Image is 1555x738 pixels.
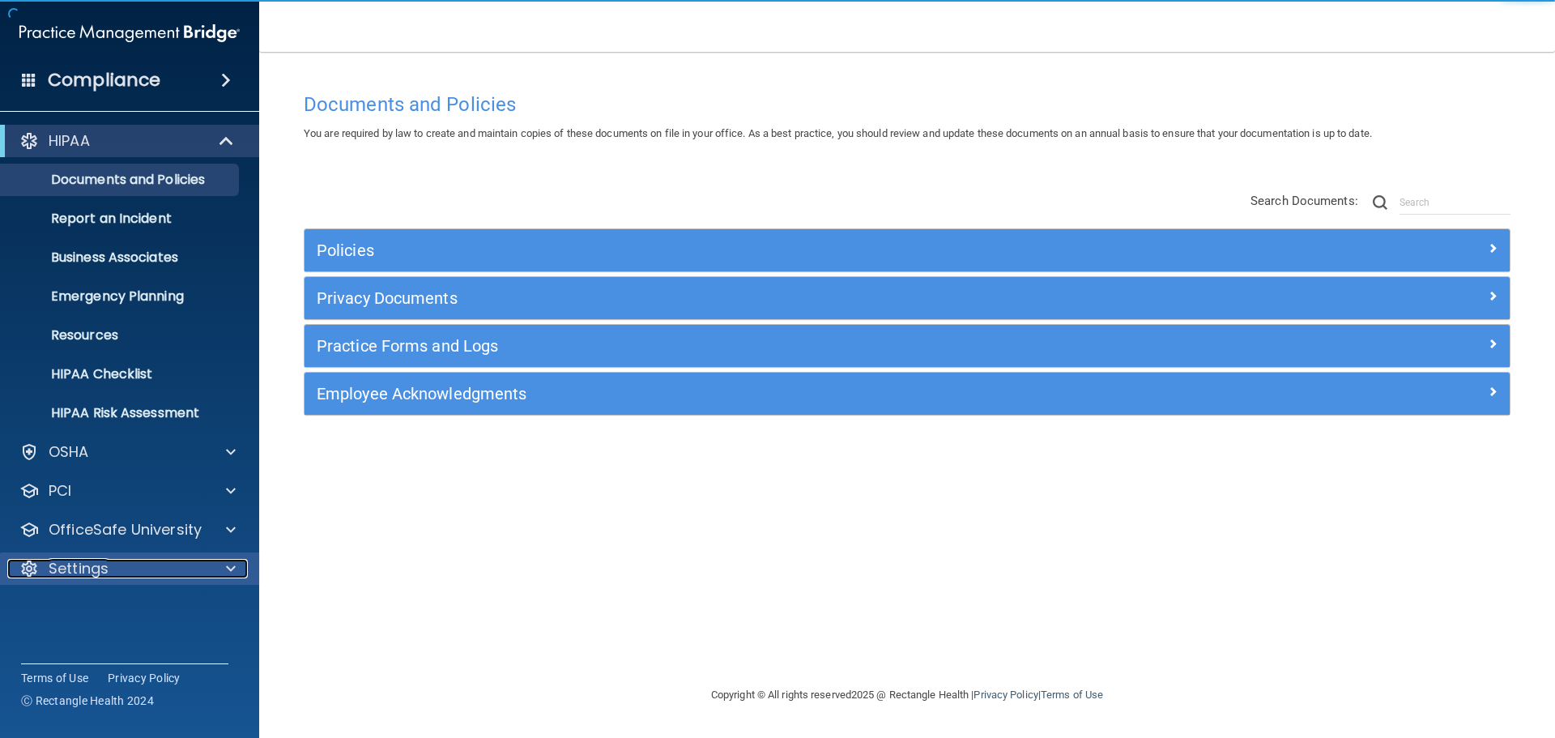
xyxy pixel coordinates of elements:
[317,385,1196,403] h5: Employee Acknowledgments
[11,288,232,305] p: Emergency Planning
[1041,689,1103,701] a: Terms of Use
[317,333,1497,359] a: Practice Forms and Logs
[317,381,1497,407] a: Employee Acknowledgments
[19,481,236,501] a: PCI
[49,520,202,540] p: OfficeSafe University
[1275,623,1536,688] iframe: Drift Widget Chat Controller
[19,131,235,151] a: HIPAA
[49,559,109,578] p: Settings
[19,442,236,462] a: OSHA
[11,327,232,343] p: Resources
[11,211,232,227] p: Report an Incident
[317,237,1497,263] a: Policies
[21,670,88,686] a: Terms of Use
[49,481,71,501] p: PCI
[11,172,232,188] p: Documents and Policies
[19,17,240,49] img: PMB logo
[11,250,232,266] p: Business Associates
[973,689,1037,701] a: Privacy Policy
[611,669,1203,721] div: Copyright © All rights reserved 2025 @ Rectangle Health | |
[317,289,1196,307] h5: Privacy Documents
[1373,195,1387,210] img: ic-search.3b580494.png
[1250,194,1358,208] span: Search Documents:
[49,131,90,151] p: HIPAA
[11,405,232,421] p: HIPAA Risk Assessment
[304,94,1510,115] h4: Documents and Policies
[21,693,154,709] span: Ⓒ Rectangle Health 2024
[317,285,1497,311] a: Privacy Documents
[108,670,181,686] a: Privacy Policy
[49,442,89,462] p: OSHA
[48,69,160,92] h4: Compliance
[304,127,1372,139] span: You are required by law to create and maintain copies of these documents on file in your office. ...
[317,241,1196,259] h5: Policies
[317,337,1196,355] h5: Practice Forms and Logs
[19,559,236,578] a: Settings
[11,366,232,382] p: HIPAA Checklist
[1399,190,1510,215] input: Search
[19,520,236,540] a: OfficeSafe University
